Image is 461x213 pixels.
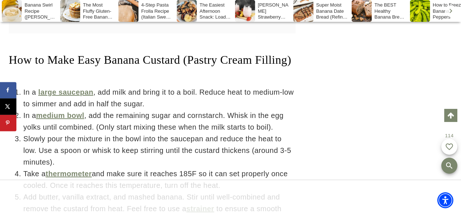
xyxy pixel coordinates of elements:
li: Take a and make sure it reaches 185F so it can set properly once cooled. Once it reaches this tem... [23,168,296,191]
iframe: Advertisement [332,36,441,127]
li: Slowly pour the mixture in the bowl into the saucepan and reduce the heat to low. Use a spoon or ... [23,133,296,168]
li: In a , add the remaining sugar and cornstarch. Whisk in the egg yolks until combined. (Only start... [23,110,296,133]
iframe: Advertisement [98,180,363,213]
a: Scroll to top [444,109,457,122]
span: How to Make Easy Banana Custard (Pastry Cream Filling) [9,53,291,66]
a: medium bowl [36,111,84,119]
a: large saucepan [38,88,93,96]
li: In a , add milk and bring it to a boil. Reduce heat to medium-low to simmer and add in half the s... [23,86,296,110]
a: thermometer [46,170,92,178]
div: Accessibility Menu [437,192,453,208]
